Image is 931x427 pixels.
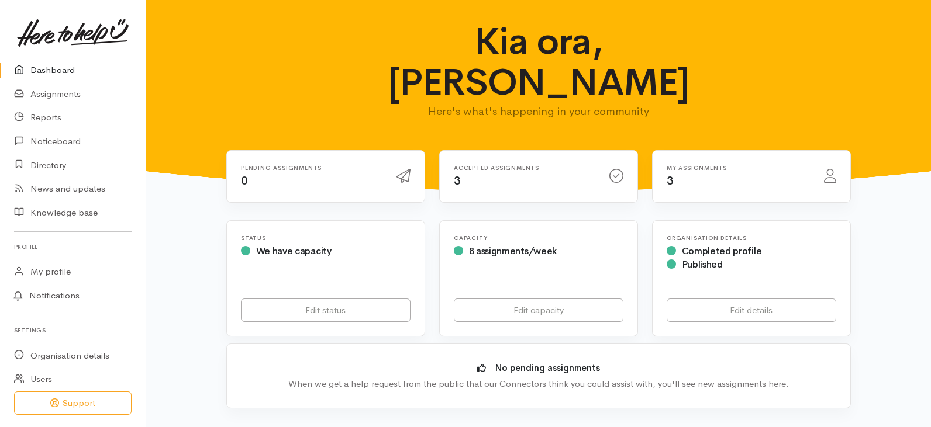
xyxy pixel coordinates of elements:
[357,103,721,120] p: Here's what's happening in your community
[14,239,132,255] h6: Profile
[14,391,132,415] button: Support
[256,245,332,257] span: We have capacity
[454,173,461,188] span: 3
[667,173,674,188] span: 3
[241,165,382,171] h6: Pending assignments
[241,173,248,188] span: 0
[667,298,836,322] a: Edit details
[495,362,600,373] b: No pending assignments
[357,21,721,103] h1: Kia ora, [PERSON_NAME]
[667,235,836,241] h6: Organisation Details
[682,258,723,270] span: Published
[454,235,623,241] h6: Capacity
[244,377,833,391] div: When we get a help request from the public that our Connectors think you could assist with, you'l...
[454,165,595,171] h6: Accepted assignments
[14,322,132,338] h6: Settings
[667,165,810,171] h6: My assignments
[241,235,411,241] h6: Status
[241,298,411,322] a: Edit status
[454,298,623,322] a: Edit capacity
[682,245,762,257] span: Completed profile
[469,245,557,257] span: 8 assignments/week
